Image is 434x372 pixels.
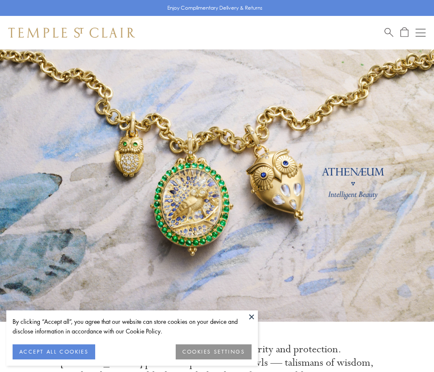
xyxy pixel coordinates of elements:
[167,4,262,12] p: Enjoy Complimentary Delivery & Returns
[13,317,252,336] div: By clicking “Accept all”, you agree that our website can store cookies on your device and disclos...
[13,344,95,359] button: ACCEPT ALL COOKIES
[8,28,135,38] img: Temple St. Clair
[385,27,393,38] a: Search
[416,28,426,38] button: Open navigation
[400,27,408,38] a: Open Shopping Bag
[176,344,252,359] button: COOKIES SETTINGS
